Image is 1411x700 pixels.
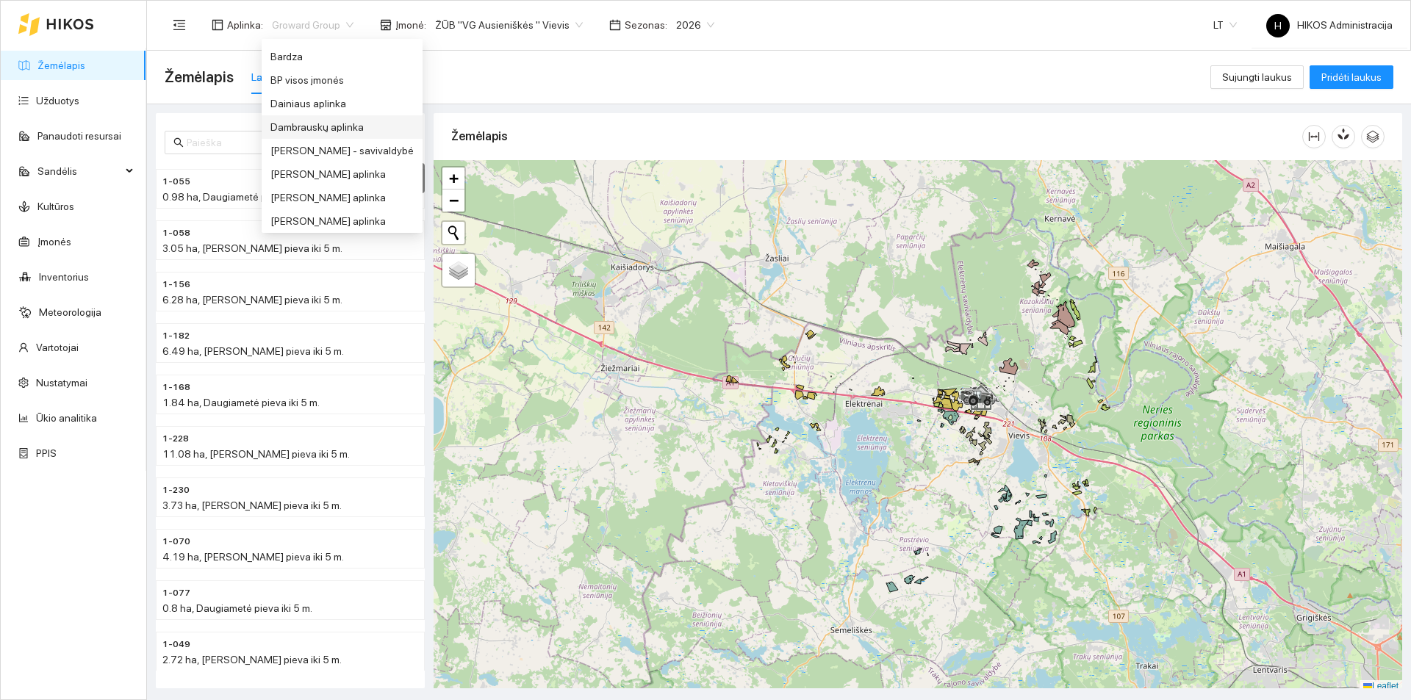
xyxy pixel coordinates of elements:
[251,69,281,85] div: Laukai
[37,59,85,71] a: Žemėlapis
[165,65,234,89] span: Žemėlapis
[270,142,414,159] div: [PERSON_NAME] - savivaldybė
[1310,65,1393,89] button: Pridėti laukus
[165,10,194,40] button: menu-fold
[1213,14,1237,36] span: LT
[162,175,190,189] span: 1-055
[162,226,190,240] span: 1-058
[609,19,621,31] span: calendar
[270,72,414,88] div: BP visos įmonės
[162,345,344,357] span: 6.49 ha, [PERSON_NAME] pieva iki 5 m.
[162,654,342,665] span: 2.72 ha, [PERSON_NAME] pieva iki 5 m.
[270,95,414,112] div: Dainiaus aplinka
[1302,125,1326,148] button: column-width
[442,167,464,190] a: Zoom in
[1321,69,1382,85] span: Pridėti laukus
[37,201,74,212] a: Kultūros
[162,483,190,497] span: 1-230
[36,447,57,459] a: PPIS
[1210,71,1304,83] a: Sujungti laukus
[262,68,423,92] div: BP visos įmonės
[212,19,223,31] span: layout
[262,92,423,115] div: Dainiaus aplinka
[39,306,101,318] a: Meteorologija
[442,222,464,244] button: Initiate a new search
[162,602,312,614] span: 0.8 ha, Daugiametė pieva iki 5 m.
[449,169,459,187] span: +
[262,45,423,68] div: Bardza
[37,236,71,248] a: Įmonės
[227,17,263,33] span: Aplinka :
[173,18,186,32] span: menu-fold
[262,115,423,139] div: Dambrauskų aplinka
[36,412,97,424] a: Ūkio analitika
[36,95,79,107] a: Užduotys
[1210,65,1304,89] button: Sujungti laukus
[1222,69,1292,85] span: Sujungti laukus
[435,14,583,36] span: ŽŪB "VG Ausieniškės " Vievis
[39,271,89,283] a: Inventorius
[1274,14,1282,37] span: H
[270,190,414,206] div: [PERSON_NAME] aplinka
[162,329,190,343] span: 1-182
[442,190,464,212] a: Zoom out
[36,377,87,389] a: Nustatymai
[442,254,475,286] a: Layers
[173,137,184,148] span: search
[380,19,392,31] span: shop
[162,242,342,254] span: 3.05 ha, [PERSON_NAME] pieva iki 5 m.
[1303,131,1325,142] span: column-width
[262,209,423,233] div: Dovido Barausko aplinka
[162,191,319,203] span: 0.98 ha, Daugiametė pieva iki 5 m.
[36,342,79,353] a: Vartotojai
[676,14,714,36] span: 2026
[1310,71,1393,83] a: Pridėti laukus
[451,115,1302,157] div: Žemėlapis
[449,191,459,209] span: −
[262,186,423,209] div: Donato Klimkevičiaus aplinka
[270,119,414,135] div: Dambrauskų aplinka
[162,499,342,511] span: 3.73 ha, [PERSON_NAME] pieva iki 5 m.
[1363,681,1399,691] a: Leaflet
[162,278,190,292] span: 1-156
[162,380,190,394] span: 1-168
[162,294,342,306] span: 6.28 ha, [PERSON_NAME] pieva iki 5 m.
[162,535,190,549] span: 1-070
[162,397,320,408] span: 1.84 ha, Daugiametė pieva iki 5 m.
[37,130,121,142] a: Panaudoti resursai
[162,638,190,652] span: 1-049
[270,213,414,229] div: [PERSON_NAME] aplinka
[162,586,190,600] span: 1-077
[162,448,350,460] span: 11.08 ha, [PERSON_NAME] pieva iki 5 m.
[162,551,344,563] span: 4.19 ha, [PERSON_NAME] pieva iki 5 m.
[625,17,667,33] span: Sezonas :
[270,48,414,65] div: Bardza
[270,166,414,182] div: [PERSON_NAME] aplinka
[187,134,407,151] input: Paieška
[262,162,423,186] div: Donato Grakausko aplinka
[395,17,426,33] span: Įmonė :
[1266,19,1393,31] span: HIKOS Administracija
[37,156,121,186] span: Sandėlis
[272,14,353,36] span: Groward Group
[262,139,423,162] div: Donatas Klimkevičius - savivaldybė
[162,432,189,446] span: 1-228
